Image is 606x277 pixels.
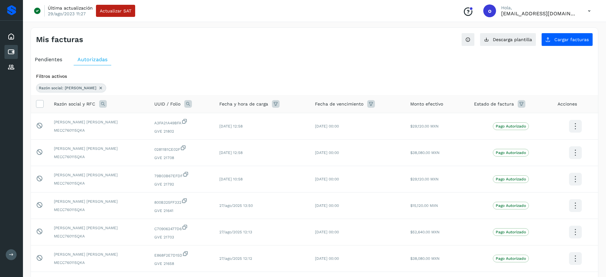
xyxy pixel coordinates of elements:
[54,199,144,204] span: [PERSON_NAME] [PERSON_NAME]
[4,45,18,59] div: Cuentas por pagar
[154,234,209,240] span: GVE 21703
[315,230,339,234] span: [DATE] 00:00
[154,118,209,126] span: A3FA21A49BFA
[48,11,86,17] p: 29/ago/2023 11:27
[154,145,209,152] span: 02811B1CE02F
[219,230,252,234] span: 27/ago/2025 12:13
[154,181,209,187] span: GVE 21792
[4,30,18,44] div: Inicio
[154,208,209,214] span: GVE 21641
[54,225,144,231] span: [PERSON_NAME] [PERSON_NAME]
[496,124,526,128] p: Pago Autorizado
[219,203,253,208] span: 27/ago/2025 13:50
[4,60,18,74] div: Proveedores
[496,203,526,208] p: Pago Autorizado
[54,146,144,151] span: [PERSON_NAME] [PERSON_NAME]
[36,84,106,92] div: Razón social: CESAR MENDIVIL
[496,230,526,234] p: Pago Autorizado
[315,203,339,208] span: [DATE] 00:00
[315,177,339,181] span: [DATE] 00:00
[480,33,536,46] button: Descarga plantilla
[410,230,440,234] span: $52,640.00 MXN
[154,251,209,258] span: E868F2E7D15D
[54,251,144,257] span: [PERSON_NAME] [PERSON_NAME]
[410,150,440,155] span: $38,080.00 MXN
[54,172,144,178] span: [PERSON_NAME] [PERSON_NAME]
[54,207,144,213] span: MECC760115QKA
[154,261,209,266] span: GVE 21658
[219,101,268,107] span: Fecha y hora de carga
[154,224,209,232] span: C709062477D6
[154,171,209,179] span: 79B03B67EFDF
[410,101,443,107] span: Monto efectivo
[219,177,243,181] span: [DATE] 10:58
[54,154,144,160] span: MECC760115QKA
[54,233,144,239] span: MECC760115QKA
[410,177,439,181] span: $29,120.00 MXN
[496,177,526,181] p: Pago Autorizado
[36,35,83,44] h4: Mis facturas
[96,5,135,17] button: Actualizar SAT
[35,56,62,62] span: Pendientes
[100,9,131,13] span: Actualizar SAT
[154,155,209,161] span: GVE 21708
[315,256,339,261] span: [DATE] 00:00
[54,180,144,186] span: MECC760115QKA
[39,85,96,91] span: Razón social: [PERSON_NAME]
[558,101,577,107] span: Acciones
[54,260,144,266] span: MECC760115QKA
[410,124,439,128] span: $29,120.00 MXN
[54,101,95,107] span: Razón social y RFC
[36,73,593,80] div: Filtros activos
[496,256,526,261] p: Pago Autorizado
[219,124,243,128] span: [DATE] 12:58
[410,203,438,208] span: $15,120.00 MXN
[474,101,514,107] span: Estado de factura
[77,56,107,62] span: Autorizadas
[493,37,532,42] span: Descarga plantilla
[315,124,339,128] span: [DATE] 00:00
[219,150,243,155] span: [DATE] 12:58
[54,128,144,133] span: MECC760115QKA
[496,150,526,155] p: Pago Autorizado
[219,256,252,261] span: 27/ago/2025 12:12
[315,150,339,155] span: [DATE] 00:00
[154,101,180,107] span: UUID / Folio
[501,11,578,17] p: orlando@rfllogistics.com.mx
[410,256,440,261] span: $38,080.00 MXN
[541,33,593,46] button: Cargar facturas
[54,119,144,125] span: [PERSON_NAME] [PERSON_NAME]
[154,128,209,134] span: GVE 21802
[154,198,209,205] span: 800B325FF332
[48,5,93,11] p: Última actualización
[554,37,589,42] span: Cargar facturas
[315,101,363,107] span: Fecha de vencimiento
[501,5,578,11] p: Hola,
